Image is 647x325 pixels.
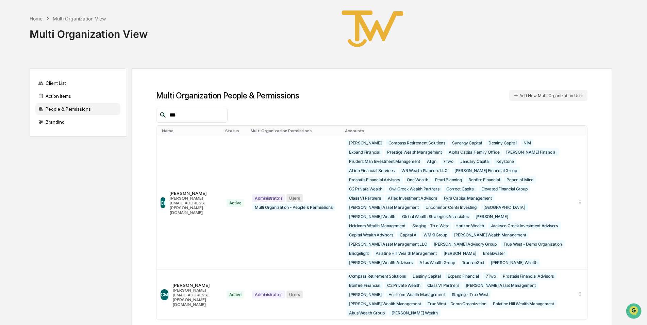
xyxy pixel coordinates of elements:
[49,87,55,92] div: 🗄️
[14,86,44,93] span: Preclearance
[386,185,442,193] div: Owl Creek Wealth Partners
[385,194,440,202] div: Allied Investment Advisors
[483,272,499,280] div: 7Two
[346,194,384,202] div: Class VI Partners
[399,213,471,220] div: Global Wealth Strategies Associates
[458,157,492,165] div: January Capital
[410,272,443,280] div: Destiny Capital
[35,90,120,102] div: Action Items
[345,128,570,133] div: Toggle SortBy
[421,231,450,239] div: WMKI Group
[399,167,450,174] div: WR Wealth Planners LLC
[521,139,534,147] div: NIM
[452,167,520,174] div: [PERSON_NAME] Financial Group
[431,240,499,248] div: [PERSON_NAME] Advisory Group
[252,194,285,202] div: Administrators
[47,83,87,95] a: 🗄️Attestations
[172,288,218,307] div: [PERSON_NAME][EMAIL_ADDRESS][PERSON_NAME][DOMAIN_NAME]
[481,203,528,211] div: [GEOGRAPHIC_DATA]
[346,157,423,165] div: Prudent Man Investment Management
[161,292,168,297] span: CM
[501,240,565,248] div: True West - Demo Organization
[7,87,12,92] div: 🖐️
[386,139,448,147] div: Compass Retirement Solutions
[441,194,495,202] div: Fyra Capital Management
[48,115,82,121] a: Powered byPylon
[162,128,220,133] div: Toggle SortBy
[578,128,585,133] div: Toggle SortBy
[423,203,479,211] div: Uncommon Cents Investing
[453,222,487,230] div: Horizon Wealth
[7,52,19,64] img: 1746055101610-c473b297-6a78-478c-a979-82029cc54cd1
[346,148,383,156] div: Expand Financial
[479,185,530,193] div: Elevated Financial Group
[346,300,424,308] div: [PERSON_NAME] Wealth Management
[404,176,431,184] div: One Wealth
[346,176,403,184] div: Prostatis Financial Advisors
[169,196,218,215] div: [PERSON_NAME][EMAIL_ADDRESS][PERSON_NAME][DOMAIN_NAME]
[446,148,502,156] div: Alpha Capital Family Office
[116,54,124,62] button: Start new chat
[169,190,218,196] div: [PERSON_NAME]
[346,167,397,174] div: Abich Financial Services
[386,291,448,298] div: Heirloom Wealth Management
[488,222,561,230] div: Jackson Creek Investment Advisors
[227,199,244,207] div: Active
[417,259,458,266] div: Altus Wealth Group
[4,83,47,95] a: 🖐️Preclearance
[625,303,644,321] iframe: Open customer support
[509,90,587,101] button: Add New Mutli Organization User
[23,59,86,64] div: We're available if you need us!
[503,148,559,156] div: [PERSON_NAME] Financial
[252,291,285,298] div: Administrators
[14,99,43,106] span: Data Lookup
[68,115,82,121] span: Pylon
[35,116,120,128] div: Branding
[53,16,106,21] div: Multi Organization View
[56,86,84,93] span: Attestations
[346,249,371,257] div: Bridgelight
[4,96,46,108] a: 🔎Data Lookup
[30,16,43,21] div: Home
[252,203,335,211] div: Multi Organization - People & Permissions
[286,194,303,202] div: Users
[445,272,482,280] div: Expand Financial
[384,281,423,289] div: C2 Private Wealth
[225,128,246,133] div: Toggle SortBy
[338,5,407,52] img: True West
[459,259,487,266] div: Transce3nd
[384,148,445,156] div: Prestige Wealth Management
[389,309,441,317] div: [PERSON_NAME] Wealth
[500,272,557,280] div: Prostatis Financial Advisors
[490,300,557,308] div: Palatine Hill Wealth Management
[30,22,148,40] div: Multi Organization View
[346,213,398,220] div: [PERSON_NAME] Wealth
[425,281,462,289] div: Class VI Partners
[410,222,451,230] div: Staging - True West
[346,185,385,193] div: C2 Private Wealth
[156,91,299,100] h1: Multi Organization People & Permissions
[441,157,456,165] div: 7Two
[373,249,439,257] div: Palatine Hill Wealth Management
[251,128,339,133] div: Toggle SortBy
[346,259,415,266] div: [PERSON_NAME] Wealth Advisors
[444,185,477,193] div: Correct Capital
[425,300,489,308] div: True West - Demo Organization
[346,139,384,147] div: [PERSON_NAME]
[7,99,12,105] div: 🔎
[424,157,439,165] div: Align
[346,203,421,211] div: [PERSON_NAME] Asset Management
[346,240,430,248] div: [PERSON_NAME] Asset Management LLC
[463,281,538,289] div: [PERSON_NAME] Asset Management
[346,231,396,239] div: Capital Wealth Advisors
[449,139,484,147] div: Synergy Capital
[172,282,218,288] div: [PERSON_NAME]
[346,222,408,230] div: Heirloom Wealth Management
[451,231,529,239] div: [PERSON_NAME] Wealth Management
[346,291,384,298] div: [PERSON_NAME]
[161,200,165,206] span: CI
[494,157,516,165] div: Keystone
[346,309,387,317] div: Altus Wealth Group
